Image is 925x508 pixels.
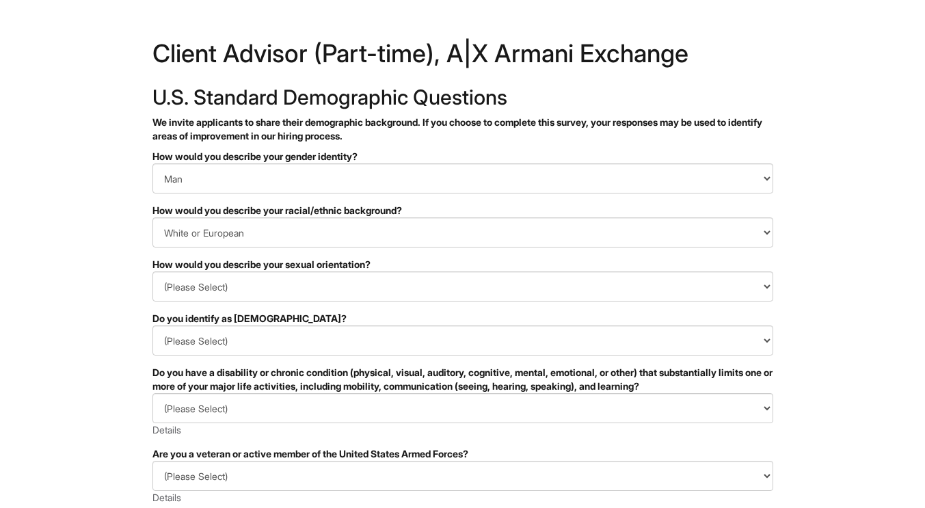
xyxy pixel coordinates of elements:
[152,366,773,393] div: Do you have a disability or chronic condition (physical, visual, auditory, cognitive, mental, emo...
[152,424,181,436] a: Details
[152,325,773,356] select: Do you identify as transgender?
[152,86,773,109] h2: U.S. Standard Demographic Questions
[152,461,773,491] select: Are you a veteran or active member of the United States Armed Forces?
[152,41,773,72] h1: Client Advisor (Part-time), A|X Armani Exchange
[152,116,773,143] p: We invite applicants to share their demographic background. If you choose to complete this survey...
[152,492,181,503] a: Details
[152,271,773,302] select: How would you describe your sexual orientation?
[152,150,773,163] div: How would you describe your gender identity?
[152,258,773,271] div: How would you describe your sexual orientation?
[152,163,773,193] select: How would you describe your gender identity?
[152,447,773,461] div: Are you a veteran or active member of the United States Armed Forces?
[152,204,773,217] div: How would you describe your racial/ethnic background?
[152,393,773,423] select: Do you have a disability or chronic condition (physical, visual, auditory, cognitive, mental, emo...
[152,312,773,325] div: Do you identify as [DEMOGRAPHIC_DATA]?
[152,217,773,248] select: How would you describe your racial/ethnic background?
